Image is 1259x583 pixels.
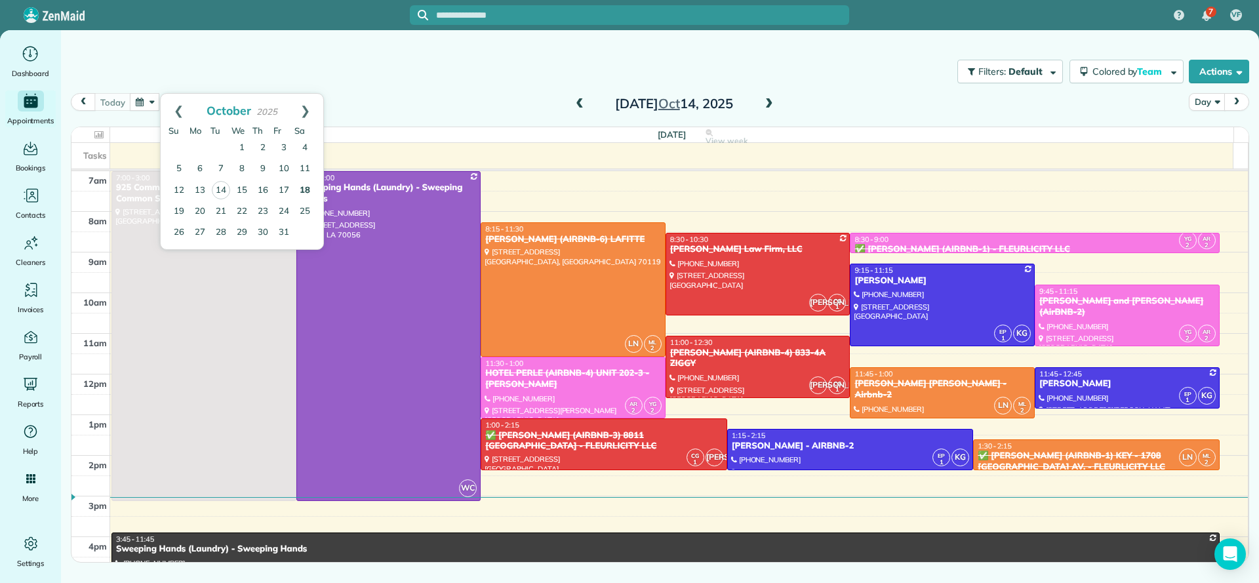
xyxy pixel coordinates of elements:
[1069,60,1184,83] button: Colored byTeam
[691,452,699,459] span: CG
[83,150,107,161] span: Tasks
[231,125,245,136] span: Wednesday
[854,244,1215,255] div: ✅ [PERSON_NAME] (AIRBNB-1) - FLEURLICITY LLC
[1203,328,1210,335] span: AR
[1013,325,1031,342] span: KG
[16,209,45,222] span: Contacts
[1214,538,1246,570] div: Open Intercom Messenger
[978,66,1006,77] span: Filters:
[933,456,949,469] small: 1
[1180,239,1196,252] small: 2
[706,449,723,466] span: [PERSON_NAME]
[809,376,827,394] span: [PERSON_NAME]
[22,492,39,505] span: More
[833,297,841,304] span: CG
[300,182,477,205] div: Sweeping Hands (Laundry) - Sweeping Hands
[94,93,130,111] button: today
[977,451,1215,473] div: ✅ [PERSON_NAME] (AIRBNB-1) KEY - 1708 [GEOGRAPHIC_DATA] AV. - FLEURLICITY LLC
[23,445,39,458] span: Help
[1189,60,1249,83] button: Actions
[5,533,56,570] a: Settings
[89,175,107,186] span: 7am
[809,294,827,312] span: [PERSON_NAME]
[951,60,1063,83] a: Filters: Default
[1193,1,1220,30] div: 7 unread notifications
[5,421,56,458] a: Help
[273,125,281,136] span: Friday
[854,235,889,244] span: 8:30 - 9:00
[957,60,1063,83] button: Filters: Default
[190,125,201,136] span: Monday
[287,94,323,127] a: Next
[626,405,642,417] small: 2
[978,441,1012,451] span: 1:30 - 2:15
[1203,452,1210,459] span: ML
[669,244,847,255] div: [PERSON_NAME] Law Firm, LLC
[410,10,428,20] button: Focus search
[5,232,56,269] a: Cleaners
[252,159,273,180] a: 9
[231,138,252,159] a: 1
[89,419,107,430] span: 1pm
[459,479,477,497] span: WC
[670,338,713,347] span: 11:00 - 12:30
[116,534,154,544] span: 3:45 - 11:45
[71,93,96,111] button: prev
[294,201,315,222] a: 25
[1199,456,1215,469] small: 2
[854,378,1031,401] div: [PERSON_NAME] [PERSON_NAME] - Airbnb-2
[1039,369,1082,378] span: 11:45 - 12:45
[1180,394,1196,407] small: 1
[207,103,251,117] span: October
[169,159,190,180] a: 5
[1184,235,1191,242] span: YG
[1224,93,1249,111] button: next
[1179,449,1197,466] span: LN
[210,201,231,222] a: 21
[294,138,315,159] a: 4
[5,185,56,222] a: Contacts
[669,348,847,370] div: [PERSON_NAME] (AIRBNB-4) 833-4A ZIGGY
[273,159,294,180] a: 10
[190,222,210,243] a: 27
[485,224,523,233] span: 8:15 - 11:30
[16,161,46,174] span: Bookings
[658,95,680,111] span: Oct
[687,456,704,469] small: 1
[231,159,252,180] a: 8
[169,201,190,222] a: 19
[5,43,56,80] a: Dashboard
[5,374,56,411] a: Reports
[83,297,107,308] span: 10am
[18,397,44,411] span: Reports
[1092,66,1167,77] span: Colored by
[1199,332,1215,345] small: 2
[169,180,190,201] a: 12
[17,557,45,570] span: Settings
[731,441,969,452] div: [PERSON_NAME] - AIRBNB-2
[999,328,1007,335] span: EP
[252,180,273,201] a: 16
[951,449,969,466] span: KG
[994,397,1012,414] span: LN
[16,256,45,269] span: Cleaners
[89,460,107,470] span: 2pm
[12,67,49,80] span: Dashboard
[169,222,190,243] a: 26
[252,201,273,222] a: 23
[1203,235,1210,242] span: AR
[1018,400,1026,407] span: ML
[5,138,56,174] a: Bookings
[1231,10,1241,20] span: VF
[5,327,56,363] a: Payroll
[1039,378,1216,390] div: [PERSON_NAME]
[833,380,841,387] span: CG
[485,430,723,452] div: ✅ [PERSON_NAME] (AIRBNB-3) 8811 [GEOGRAPHIC_DATA] - FLEURLICITY LLC
[706,136,748,146] span: View week
[1137,66,1164,77] span: Team
[649,338,656,346] span: ML
[89,256,107,267] span: 9am
[115,182,292,205] div: 925 Common [PERSON_NAME] L - 925 Common St Luxury Apartments
[1014,405,1030,417] small: 2
[116,173,150,182] span: 7:00 - 3:00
